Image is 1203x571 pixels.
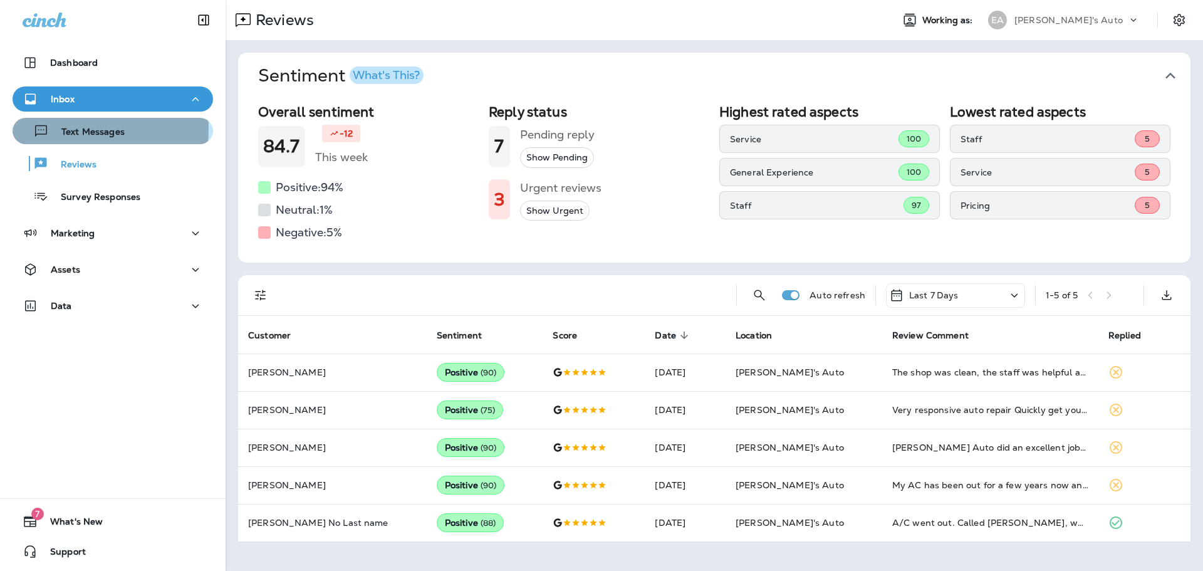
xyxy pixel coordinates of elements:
[736,330,788,341] span: Location
[437,330,482,341] span: Sentiment
[276,200,333,220] h5: Neutral: 1 %
[988,11,1007,29] div: EA
[437,438,505,457] div: Positive
[1154,283,1179,308] button: Export as CSV
[437,363,505,382] div: Positive
[248,443,417,453] p: [PERSON_NAME]
[810,290,865,300] p: Auto refresh
[38,516,103,532] span: What's New
[51,265,80,275] p: Assets
[238,99,1190,263] div: SentimentWhat's This?
[13,183,213,209] button: Survey Responses
[892,366,1088,379] div: The shop was clean, the staff was helpful and responsive. The repairs were professionaly complete...
[1108,330,1157,341] span: Replied
[248,367,417,377] p: [PERSON_NAME]
[961,201,1135,211] p: Pricing
[736,367,844,378] span: [PERSON_NAME]'s Auto
[645,429,726,466] td: [DATE]
[736,404,844,416] span: [PERSON_NAME]'s Auto
[248,283,273,308] button: Filters
[51,228,95,238] p: Marketing
[655,330,676,341] span: Date
[13,86,213,112] button: Inbox
[350,66,424,84] button: What's This?
[258,65,424,86] h1: Sentiment
[38,547,86,562] span: Support
[645,391,726,429] td: [DATE]
[1014,15,1123,25] p: [PERSON_NAME]'s Auto
[645,504,726,542] td: [DATE]
[909,290,959,300] p: Last 7 Days
[892,441,1088,454] div: Evans Auto did an excellent job replacing the alternator in my Nissan. They were efficient, and d...
[13,50,213,75] button: Dashboard
[13,150,213,177] button: Reviews
[489,104,709,120] h2: Reply status
[736,330,772,341] span: Location
[51,301,72,311] p: Data
[13,221,213,246] button: Marketing
[263,136,300,157] h1: 84.7
[892,330,985,341] span: Review Comment
[276,177,343,197] h5: Positive: 94 %
[907,167,921,177] span: 100
[437,330,498,341] span: Sentiment
[730,134,898,144] p: Service
[13,293,213,318] button: Data
[50,58,98,68] p: Dashboard
[645,466,726,504] td: [DATE]
[481,405,496,416] span: ( 75 )
[13,257,213,282] button: Assets
[719,104,940,120] h2: Highest rated aspects
[730,167,898,177] p: General Experience
[248,53,1200,99] button: SentimentWhat's This?
[248,405,417,415] p: [PERSON_NAME]
[13,539,213,564] button: Support
[315,147,368,167] h5: This week
[1046,290,1078,300] div: 1 - 5 of 5
[520,125,595,145] h5: Pending reply
[520,201,590,221] button: Show Urgent
[736,479,844,491] span: [PERSON_NAME]'s Auto
[276,223,342,243] h5: Negative: 5 %
[13,509,213,534] button: 7What's New
[907,134,921,144] span: 100
[48,159,96,171] p: Reviews
[1145,134,1150,144] span: 5
[494,136,505,157] h1: 7
[736,517,844,528] span: [PERSON_NAME]'s Auto
[950,104,1170,120] h2: Lowest rated aspects
[48,192,140,204] p: Survey Responses
[747,283,772,308] button: Search Reviews
[248,330,291,341] span: Customer
[892,516,1088,529] div: A/C went out. Called Amaco, who told me to go to Evans. Glad they did. Got fast, friendly service...
[248,518,417,528] p: [PERSON_NAME] No Last name
[481,518,496,528] span: ( 88 )
[961,167,1135,177] p: Service
[961,134,1135,144] p: Staff
[13,118,213,144] button: Text Messages
[481,480,497,491] span: ( 90 )
[437,401,504,419] div: Positive
[340,127,353,140] p: -12
[251,11,314,29] p: Reviews
[437,513,504,532] div: Positive
[922,15,976,26] span: Working as:
[553,330,593,341] span: Score
[1145,200,1150,211] span: 5
[655,330,692,341] span: Date
[892,330,969,341] span: Review Comment
[51,94,75,104] p: Inbox
[186,8,221,33] button: Collapse Sidebar
[437,476,505,495] div: Positive
[248,330,307,341] span: Customer
[1168,9,1190,31] button: Settings
[736,442,844,453] span: [PERSON_NAME]'s Auto
[912,200,921,211] span: 97
[258,104,479,120] h2: Overall sentiment
[1108,330,1141,341] span: Replied
[892,404,1088,416] div: Very responsive auto repair Quickly get you in if there is a problem Overall great business
[520,147,594,168] button: Show Pending
[1145,167,1150,177] span: 5
[353,70,420,81] div: What's This?
[31,508,44,520] span: 7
